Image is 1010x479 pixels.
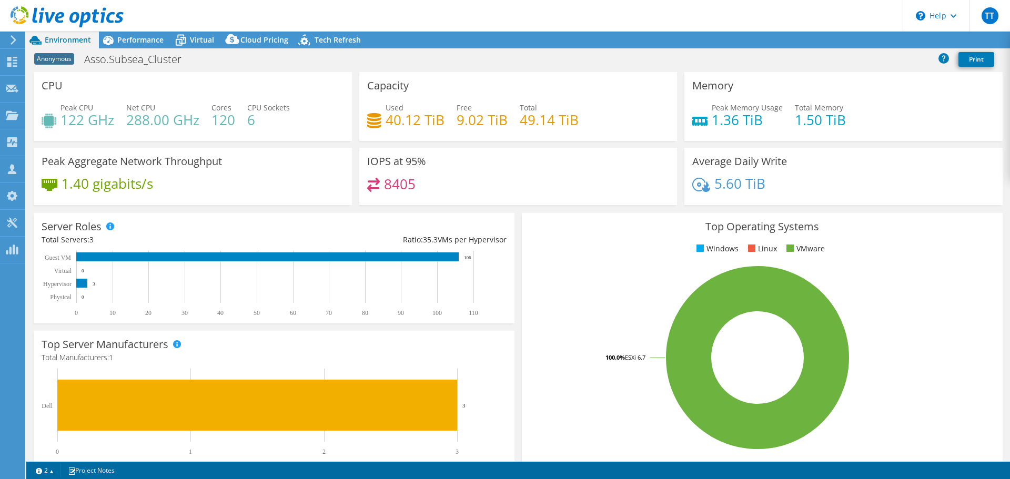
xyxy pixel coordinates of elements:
[386,103,403,113] span: Used
[520,103,537,113] span: Total
[714,178,765,189] h4: 5.60 TiB
[457,114,508,126] h4: 9.02 TiB
[28,464,61,477] a: 2
[457,103,472,113] span: Free
[745,243,777,254] li: Linux
[464,255,471,260] text: 106
[694,243,739,254] li: Windows
[79,54,198,65] h1: Asso.Subsea_Cluster
[42,234,274,246] div: Total Servers:
[60,464,122,477] a: Project Notes
[181,309,188,317] text: 30
[45,254,71,261] text: Guest VM
[145,309,151,317] text: 20
[247,103,290,113] span: CPU Sockets
[625,353,645,361] tspan: ESXi 6.7
[42,156,222,167] h3: Peak Aggregate Network Throughput
[692,80,733,91] h3: Memory
[469,309,478,317] text: 110
[795,103,843,113] span: Total Memory
[189,448,192,455] text: 1
[109,309,116,317] text: 10
[126,114,199,126] h4: 288.00 GHz
[89,235,94,244] span: 3
[60,103,93,113] span: Peak CPU
[42,221,102,232] h3: Server Roles
[322,448,326,455] text: 2
[247,114,290,126] h4: 6
[692,156,787,167] h3: Average Daily Write
[117,35,164,45] span: Performance
[712,114,783,126] h4: 1.36 TiB
[42,352,507,363] h4: Total Manufacturers:
[42,402,53,410] text: Dell
[43,280,72,288] text: Hypervisor
[217,309,224,317] text: 40
[211,114,235,126] h4: 120
[93,281,95,287] text: 3
[60,114,114,126] h4: 122 GHz
[190,35,214,45] span: Virtual
[54,267,72,274] text: Virtual
[42,80,63,91] h3: CPU
[50,293,72,301] text: Physical
[456,448,459,455] text: 3
[398,309,404,317] text: 90
[712,103,783,113] span: Peak Memory Usage
[605,353,625,361] tspan: 100.0%
[254,309,260,317] text: 50
[211,103,231,113] span: Cores
[315,35,361,45] span: Tech Refresh
[916,11,925,21] svg: \n
[367,156,426,167] h3: IOPS at 95%
[795,114,846,126] h4: 1.50 TiB
[290,309,296,317] text: 60
[82,268,84,273] text: 0
[423,235,438,244] span: 35.3
[386,114,445,126] h4: 40.12 TiB
[62,178,153,189] h4: 1.40 gigabits/s
[462,402,466,409] text: 3
[75,309,78,317] text: 0
[45,35,91,45] span: Environment
[274,234,507,246] div: Ratio: VMs per Hypervisor
[326,309,332,317] text: 70
[362,309,368,317] text: 80
[530,221,995,232] h3: Top Operating Systems
[520,114,579,126] h4: 49.14 TiB
[82,294,84,300] text: 0
[367,80,409,91] h3: Capacity
[982,7,998,24] span: TT
[784,243,825,254] li: VMware
[240,35,288,45] span: Cloud Pricing
[109,352,113,362] span: 1
[42,339,168,350] h3: Top Server Manufacturers
[126,103,155,113] span: Net CPU
[56,448,59,455] text: 0
[34,53,74,65] span: Anonymous
[958,52,994,67] a: Print
[432,309,442,317] text: 100
[384,178,416,190] h4: 8405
